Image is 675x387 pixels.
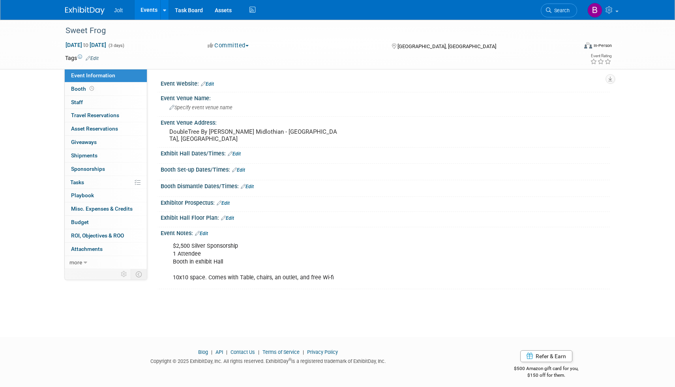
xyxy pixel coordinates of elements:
a: ROI, Objectives & ROO [65,229,147,242]
span: Sponsorships [71,166,105,172]
div: Booth Set-up Dates/Times: [161,164,610,174]
div: $150 off for them. [483,372,610,379]
div: Exhibit Hall Floor Plan: [161,212,610,222]
span: Giveaways [71,139,97,145]
a: Budget [65,216,147,229]
a: Booth [65,82,147,95]
a: Playbook [65,189,147,202]
span: Shipments [71,152,97,159]
span: | [209,349,214,355]
div: Event Venue Name: [161,92,610,102]
div: Event Website: [161,78,610,88]
span: (3 days) [108,43,124,48]
td: Personalize Event Tab Strip [117,269,131,279]
a: Privacy Policy [307,349,338,355]
a: Staff [65,96,147,109]
a: Refer & Earn [520,350,572,362]
span: Asset Reservations [71,125,118,132]
span: Travel Reservations [71,112,119,118]
sup: ® [289,357,291,362]
span: Playbook [71,192,94,198]
a: Travel Reservations [65,109,147,122]
span: Jolt [114,7,123,13]
a: Edit [221,215,234,221]
span: Search [551,7,570,13]
a: Giveaways [65,136,147,149]
pre: DoubleTree By [PERSON_NAME] Midlothian - [GEOGRAPHIC_DATA], [GEOGRAPHIC_DATA] [169,128,339,142]
span: Attachments [71,246,103,252]
a: Edit [217,200,230,206]
span: | [256,349,261,355]
a: Contact Us [231,349,255,355]
a: Terms of Service [262,349,300,355]
div: $2,500 Silver Sponsorship 1 Attendee Booth in exhibit Hall 10x10 space. Comes with Table, chairs,... [167,238,523,286]
td: Tags [65,54,99,62]
a: Misc. Expenses & Credits [65,202,147,215]
a: Shipments [65,149,147,162]
span: | [224,349,229,355]
div: Copyright © 2025 ExhibitDay, Inc. All rights reserved. ExhibitDay is a registered trademark of Ex... [65,356,471,365]
a: Edit [241,184,254,189]
a: Blog [198,349,208,355]
div: Event Rating [590,54,611,58]
span: to [82,42,90,48]
div: Exhibit Hall Dates/Times: [161,148,610,158]
div: Sweet Frog [63,24,565,38]
div: Event Notes: [161,227,610,237]
a: Edit [232,167,245,173]
div: In-Person [593,43,612,49]
span: [GEOGRAPHIC_DATA], [GEOGRAPHIC_DATA] [397,43,496,49]
span: [DATE] [DATE] [65,41,107,49]
span: Booth not reserved yet [88,86,96,92]
div: Exhibitor Prospectus: [161,197,610,207]
a: Edit [86,56,99,61]
span: | [301,349,306,355]
img: Format-Inperson.png [584,42,592,49]
a: Edit [228,151,241,157]
button: Committed [205,41,252,50]
td: Toggle Event Tabs [131,269,147,279]
img: ExhibitDay [65,7,105,15]
div: Event Format [531,41,612,53]
div: Booth Dismantle Dates/Times: [161,180,610,191]
a: Attachments [65,243,147,256]
img: Brooke Valderrama [587,3,602,18]
span: Booth [71,86,96,92]
span: Staff [71,99,83,105]
span: Tasks [70,179,84,185]
a: Event Information [65,69,147,82]
a: Tasks [65,176,147,189]
a: Edit [201,81,214,87]
a: more [65,256,147,269]
div: Event Venue Address: [161,117,610,127]
span: Misc. Expenses & Credits [71,206,133,212]
a: Asset Reservations [65,122,147,135]
span: Specify event venue name [169,105,232,110]
div: $500 Amazon gift card for you, [483,360,610,378]
span: more [69,259,82,265]
a: Search [541,4,577,17]
span: Event Information [71,72,115,79]
a: API [216,349,223,355]
a: Edit [195,231,208,236]
a: Sponsorships [65,163,147,176]
span: Budget [71,219,89,225]
span: ROI, Objectives & ROO [71,232,124,239]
